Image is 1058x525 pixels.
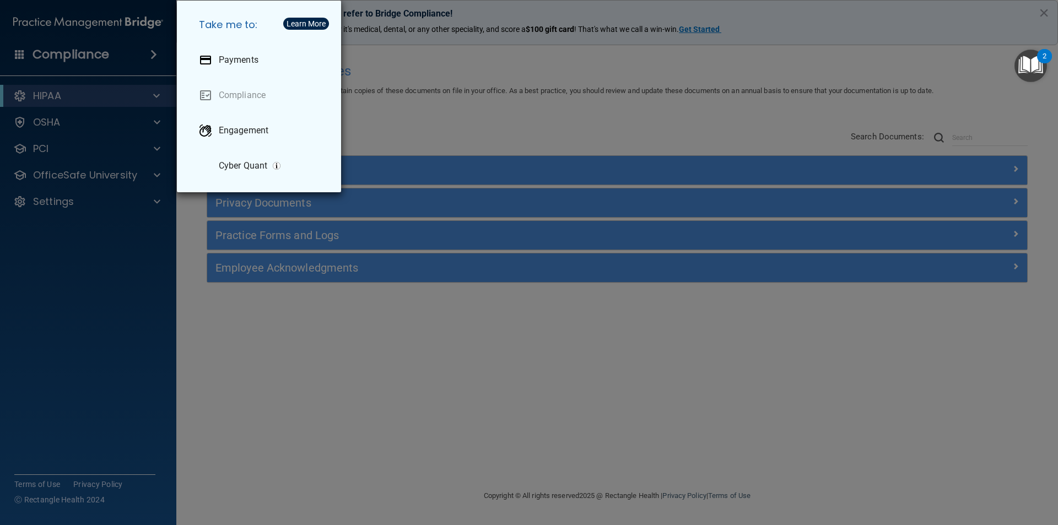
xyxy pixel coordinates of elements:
[1043,56,1046,71] div: 2
[283,18,329,30] button: Learn More
[219,55,258,66] p: Payments
[190,80,332,111] a: Compliance
[219,125,268,136] p: Engagement
[190,45,332,75] a: Payments
[190,9,332,40] h5: Take me to:
[190,150,332,181] a: Cyber Quant
[1014,50,1047,82] button: Open Resource Center, 2 new notifications
[219,160,267,171] p: Cyber Quant
[287,20,326,28] div: Learn More
[190,115,332,146] a: Engagement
